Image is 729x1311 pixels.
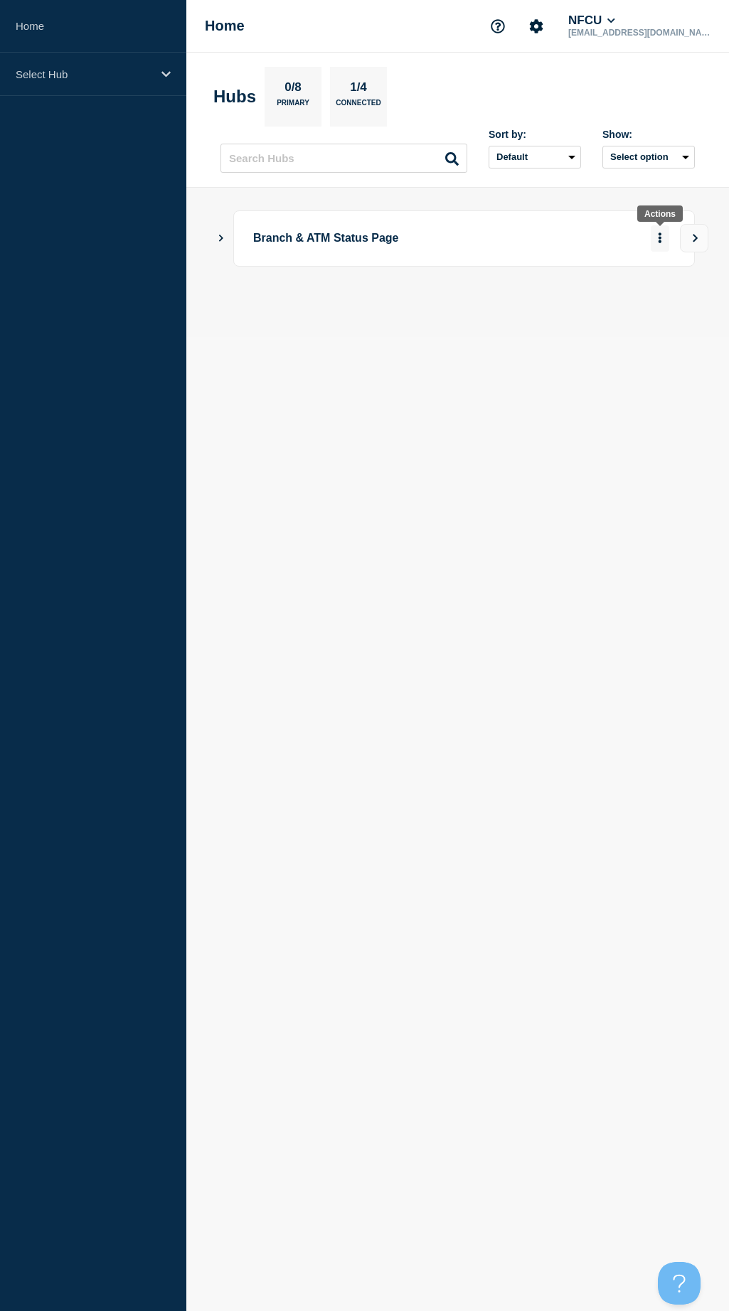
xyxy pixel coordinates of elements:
p: Select Hub [16,68,152,80]
p: 0/8 [280,80,307,99]
h1: Home [205,18,245,34]
p: Primary [277,99,309,114]
button: Support [483,11,513,41]
p: Branch & ATM Status Page [253,225,592,252]
button: Select option [602,146,695,168]
input: Search Hubs [220,144,467,173]
button: More actions [651,225,669,252]
iframe: Help Scout Beacon - Open [658,1262,701,1305]
select: Sort by [489,146,581,168]
p: Connected [336,99,381,114]
div: Show: [602,129,695,140]
div: Actions [644,209,676,219]
button: View [680,224,708,252]
div: Sort by: [489,129,581,140]
p: 1/4 [345,80,373,99]
h2: Hubs [213,87,256,107]
p: [EMAIL_ADDRESS][DOMAIN_NAME] [565,28,713,38]
button: Account settings [521,11,551,41]
button: NFCU [565,14,618,28]
button: Show Connected Hubs [218,233,225,244]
